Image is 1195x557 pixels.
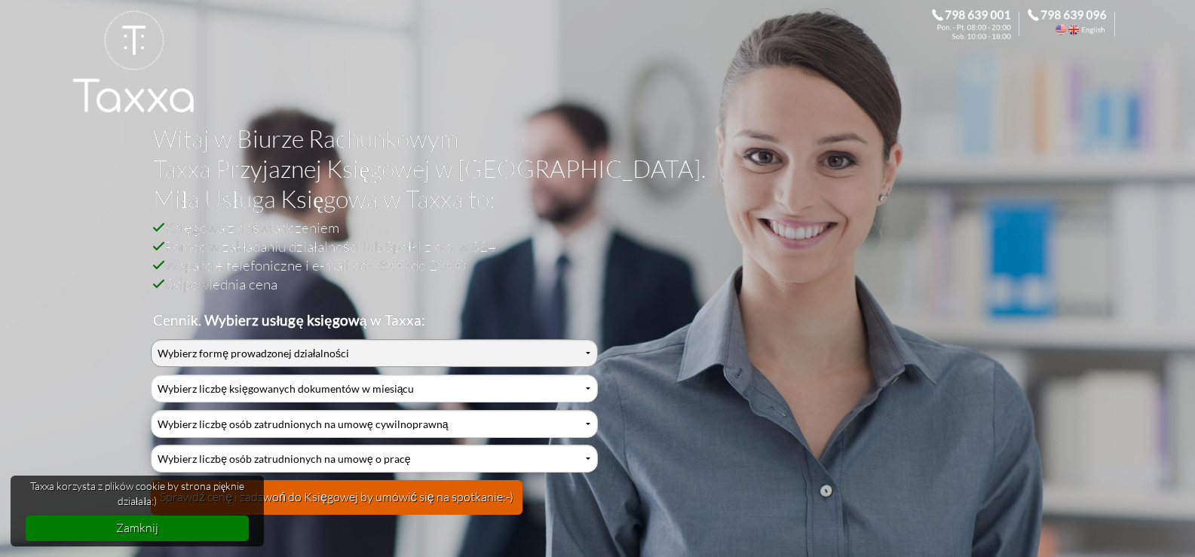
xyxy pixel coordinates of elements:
h2: Księgowa z doświadczeniem Pomoc w zakładaniu działalności lub Spółki z o.o. w S24 Wsparcie telefo... [153,218,1028,329]
div: cookieconsent [11,476,264,546]
button: Sprawdź cenę i zadzwoń do Księgowej by umówić się na spotkanie:-) [151,480,522,515]
div: Zadzwoń do Księgowej. 798 639 001 [932,9,1028,39]
span: Taxxa korzysta z plików cookie by strona pięknie działała:) [26,479,250,508]
b: Cennik. Wybierz usługę księgową w Taxxa: [153,311,425,329]
a: dismiss cookie message [26,516,250,540]
div: Cennik Usług Księgowych Przyjaznej Księgowej w Biurze Rachunkowym Taxxa [151,339,597,524]
h1: Witaj w Biurze Rachunkowym Taxxa Przyjaznej Księgowej w [GEOGRAPHIC_DATA]. Miła Usługa Księgowa w... [153,124,1028,218]
div: Call the Accountant. 798 639 096 [1028,9,1123,39]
